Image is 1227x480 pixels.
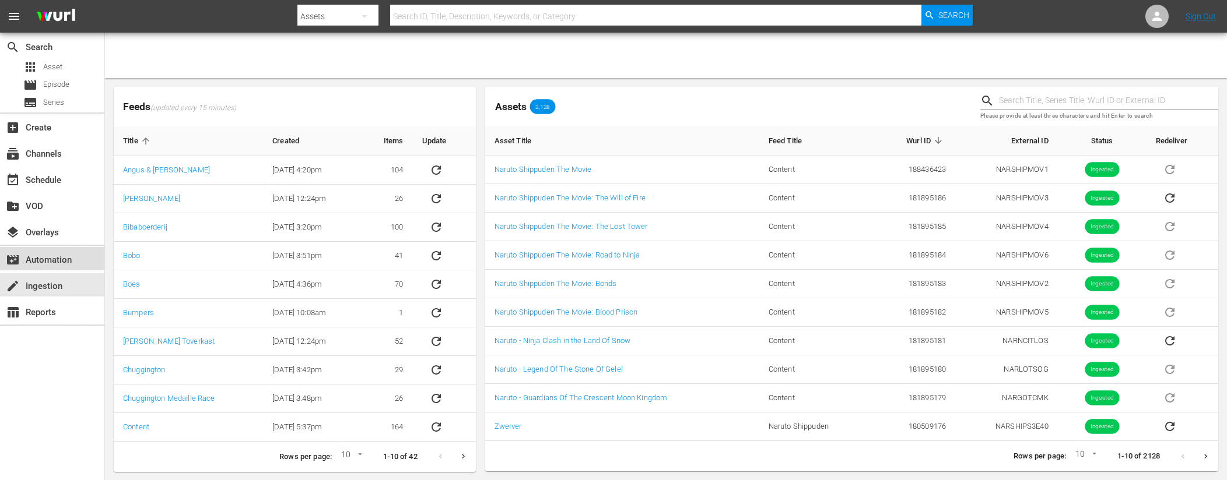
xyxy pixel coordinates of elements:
[1085,365,1119,374] span: Ingested
[123,337,215,345] a: [PERSON_NAME] Toverkast
[955,327,1058,355] td: NARNCITLOS
[906,135,946,146] span: Wurl ID
[263,356,361,384] td: [DATE] 3:42pm
[6,40,20,54] span: Search
[495,365,623,373] a: Naruto - Legend Of The Stone Of Gelel
[759,384,872,412] td: Content
[263,185,361,213] td: [DATE] 12:24pm
[114,97,476,117] span: Feeds
[361,185,413,213] td: 26
[263,242,361,270] td: [DATE] 3:51pm
[7,9,21,23] span: menu
[150,104,236,113] span: (updated every 15 minutes)
[1156,164,1184,173] span: Asset is in future lineups. Remove all episodes that contain this asset before redelivering
[759,213,872,241] td: Content
[6,173,20,187] span: Schedule
[1156,250,1184,259] span: Asset is in future lineups. Remove all episodes that contain this asset before redelivering
[123,136,153,146] span: Title
[23,78,37,92] span: Episode
[1058,126,1147,156] th: Status
[1156,307,1184,316] span: Asset is in future lineups. Remove all episodes that contain this asset before redelivering
[872,384,955,412] td: 181895179
[361,413,413,442] td: 164
[1186,12,1216,21] a: Sign Out
[272,136,314,146] span: Created
[43,61,62,73] span: Asset
[361,327,413,356] td: 52
[1085,223,1119,231] span: Ingested
[759,298,872,327] td: Content
[43,97,64,108] span: Series
[759,270,872,298] td: Content
[6,121,20,135] span: Create
[495,422,522,430] a: Zwerver
[495,135,547,146] span: Asset Title
[1085,308,1119,317] span: Ingested
[123,223,167,231] a: Bibaboerderij
[23,60,37,74] span: Asset
[361,299,413,327] td: 1
[955,270,1058,298] td: NARSHIPMOV2
[495,279,617,288] a: Naruto Shippuden The Movie: Bonds
[263,327,361,356] td: [DATE] 12:24pm
[1156,393,1184,401] span: Asset is in future lineups. Remove all episodes that contain this asset before redelivering
[413,126,476,156] th: Update
[495,193,646,202] a: Naruto Shippuden The Movie: The Will of Fire
[872,156,955,184] td: 188436423
[123,394,215,403] a: Chuggington Medaille Race
[361,384,413,413] td: 26
[123,422,149,431] a: Content
[955,213,1058,241] td: NARSHIPMOV4
[759,156,872,184] td: Content
[6,305,20,319] span: Reports
[1085,251,1119,260] span: Ingested
[872,412,955,441] td: 180509176
[6,199,20,213] span: VOD
[495,101,527,112] span: Assets
[43,79,69,90] span: Episode
[759,412,872,441] td: Naruto Shippuden
[759,184,872,213] td: Content
[123,251,141,260] a: Bobo
[1085,280,1119,288] span: Ingested
[1156,364,1184,373] span: Asset is in future lineups. Remove all episodes that contain this asset before redelivering
[955,355,1058,384] td: NARLOTSOG
[980,111,1218,121] p: Please provide at least three characters and hit Enter to search
[872,327,955,355] td: 181895181
[1156,278,1184,287] span: Asset is in future lineups. Remove all episodes that contain this asset before redelivering
[452,445,475,468] button: Next page
[872,298,955,327] td: 181895182
[999,92,1218,110] input: Search Title, Series Title, Wurl ID or External ID
[955,184,1058,213] td: NARSHIPMOV3
[872,184,955,213] td: 181895186
[1085,194,1119,203] span: Ingested
[263,384,361,413] td: [DATE] 3:48pm
[955,156,1058,184] td: NARSHIPMOV1
[1085,337,1119,345] span: Ingested
[1147,126,1218,156] th: Redeliver
[1085,422,1119,431] span: Ingested
[1085,394,1119,403] span: Ingested
[6,147,20,161] span: Channels
[114,126,476,442] table: sticky table
[263,213,361,242] td: [DATE] 3:20pm
[123,365,166,374] a: Chuggington
[361,156,413,185] td: 104
[872,355,955,384] td: 181895180
[28,3,84,30] img: ans4CAIJ8jUAAAAAAAAAAAAAAAAAAAAAAAAgQb4GAAAAAAAAAAAAAAAAAAAAAAAAJMjXAAAAAAAAAAAAAAAAAAAAAAAAgAT5G...
[921,5,973,26] button: Search
[6,225,20,239] span: Overlays
[6,253,20,267] span: Automation
[361,213,413,242] td: 100
[495,165,592,174] a: Naruto Shippuden The Movie
[955,298,1058,327] td: NARSHIPMOV5
[759,327,872,355] td: Content
[955,384,1058,412] td: NARGOTCMK
[1194,445,1217,468] button: Next page
[955,412,1058,441] td: NARSHIPS3E40
[955,126,1058,156] th: External ID
[495,308,638,316] a: Naruto Shippuden The Movie: Blood Prison
[872,241,955,270] td: 181895184
[263,299,361,327] td: [DATE] 10:08am
[495,222,648,231] a: Naruto Shippuden The Movie: The Lost Tower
